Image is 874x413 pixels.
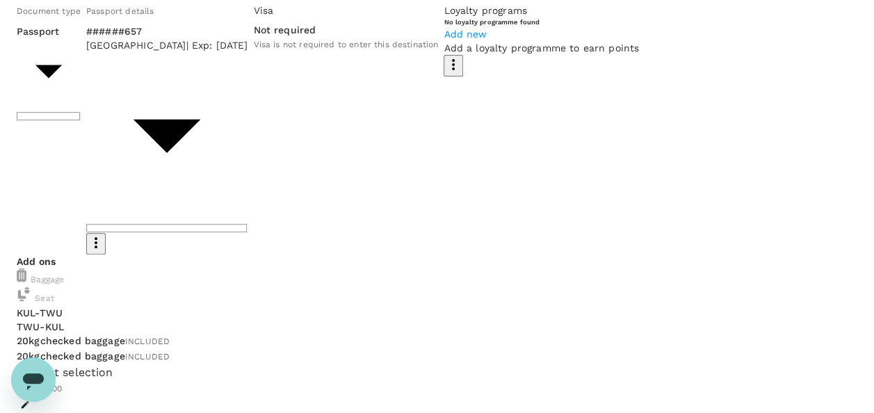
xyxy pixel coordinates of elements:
span: 20kg checked baggage [17,350,125,362]
img: baggage-icon [17,268,26,282]
span: Loyalty programs [444,5,526,16]
span: Passport details [86,6,154,16]
img: baggage-icon [17,287,31,301]
span: Add new [444,29,487,40]
span: INCLUDED [125,337,170,346]
p: Add ons [17,254,857,268]
h6: No loyalty programme found [444,17,639,26]
div: Seat [17,287,857,306]
span: INCLUDED [125,352,170,362]
span: [GEOGRAPHIC_DATA] | Exp: [DATE] [86,40,248,51]
p: TWU - KUL [17,320,857,334]
div: Baggage [17,268,857,287]
span: Document type [17,6,81,16]
p: Not required [253,23,438,37]
div: ######657[GEOGRAPHIC_DATA]| Exp: [DATE] [86,24,248,52]
p: KUL - TWU [17,306,857,320]
span: Add a loyalty programme to earn points [444,42,639,54]
iframe: Button to launch messaging window, conversation in progress [11,357,56,402]
span: Visa is not required to enter this destination [253,40,438,49]
p: ######657 [86,24,248,38]
div: No seat selection [17,364,857,381]
p: Passport [17,24,81,38]
span: 20kg checked baggage [17,335,125,346]
span: Visa [253,5,273,16]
